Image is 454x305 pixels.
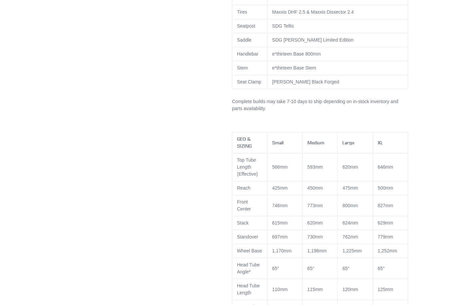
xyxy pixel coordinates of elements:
td: 697mm [267,230,302,244]
th: XL [373,132,408,153]
td: 450mm [302,181,338,195]
td: Maxxis DHF 2.5 & Maxxis Dissector 2.4 [267,5,408,19]
td: 65° [338,258,373,279]
td: Head Tube Angle* [232,258,268,279]
td: Stack [232,216,268,230]
td: 800mm [338,195,373,216]
td: 566mm [267,153,302,181]
td: 615mm [267,216,302,230]
td: 475mm [338,181,373,195]
th: Medium [302,132,338,153]
td: e*thirteen Base 800mm [267,47,408,61]
td: Tires [232,5,268,19]
td: 500mm [373,181,408,195]
td: 762mm [338,230,373,244]
td: 1,252mm [373,244,408,258]
td: Head Tube Length [232,279,268,300]
td: Reach [232,181,268,195]
td: 620mm [338,153,373,181]
td: 65° [302,258,338,279]
td: 827mm [373,195,408,216]
td: 646mm [373,153,408,181]
td: 620mm [302,216,338,230]
td: 624mm [338,216,373,230]
td: 1,225mm [338,244,373,258]
td: e*thirteen Base Stem [267,61,408,75]
td: 629mm [373,216,408,230]
td: Stem [232,61,268,75]
td: 773mm [302,195,338,216]
td: 65° [373,258,408,279]
td: Seat Clamp [232,75,268,89]
th: GEO & SIZING [232,132,268,153]
td: 1,198mm [302,244,338,258]
td: SDG [PERSON_NAME] Limited Edition [267,33,408,47]
td: 110mm [267,279,302,300]
td: Front Center [232,195,268,216]
td: 1,170mm [267,244,302,258]
td: 425mm [267,181,302,195]
td: SDG Tellis [267,19,408,33]
td: 746mm [267,195,302,216]
td: Wheel Base [232,244,268,258]
td: Saddle [232,33,268,47]
p: Complete builds may take 7-10 days to ship depending on in-stock inventory and parts availability. [232,98,408,112]
td: 730mm [302,230,338,244]
td: 65° [267,258,302,279]
th: Small [267,132,302,153]
td: 120mm [338,279,373,300]
td: Top Tube Length (Effective) [232,153,268,181]
th: Large [338,132,373,153]
td: Seatpost [232,19,268,33]
td: 115mm [302,279,338,300]
td: 125mm [373,279,408,300]
td: 779mm [373,230,408,244]
td: Standover [232,230,268,244]
td: Handlebar [232,47,268,61]
td: 593mm [302,153,338,181]
td: [PERSON_NAME] Black Forged [267,75,408,89]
